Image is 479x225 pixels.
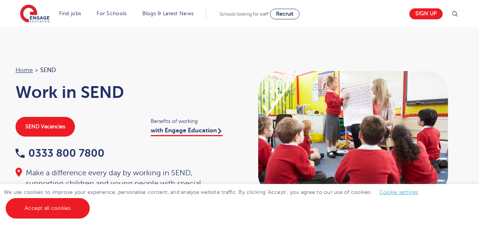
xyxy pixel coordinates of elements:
[409,8,443,19] a: Sign up
[35,67,38,74] span: >
[16,168,232,200] div: Make a difference every day by working in SEND, supporting children and young people with special...
[142,11,194,16] a: Blogs & Latest News
[6,198,90,219] a: Accept all cookies
[379,189,418,195] a: Cookie settings
[16,117,75,137] a: SEND Vacancies
[220,11,268,17] span: Schools looking for staff
[16,147,105,159] a: 0333 800 7800
[151,117,232,126] span: Benefits of working
[276,11,293,17] span: Recruit
[151,127,223,136] a: with Engage Education
[40,65,56,75] span: SEND
[20,5,50,24] img: Engage Education
[4,189,426,211] span: We use cookies to improve your experience, personalise content, and analyse website traffic. By c...
[97,11,126,16] a: For Schools
[16,83,232,102] h1: Work in SEND
[59,11,81,16] a: Find jobs
[270,9,300,19] a: Recruit
[16,67,33,74] a: Home
[16,65,232,75] nav: breadcrumb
